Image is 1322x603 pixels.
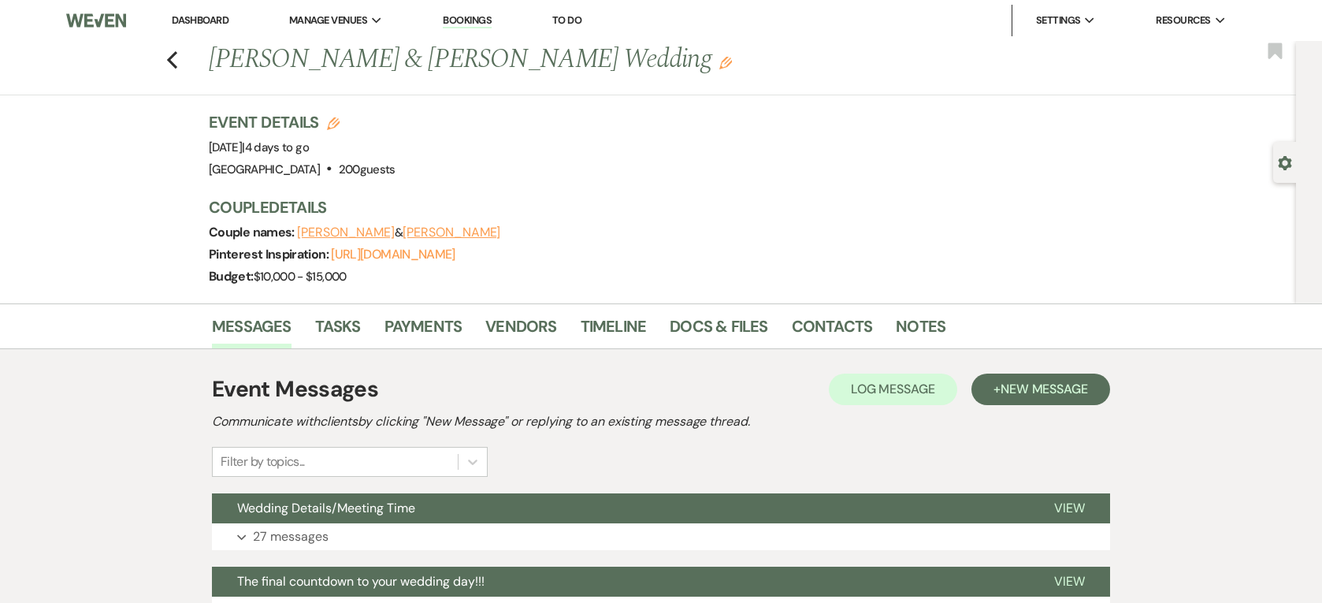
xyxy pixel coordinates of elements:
[209,111,395,133] h3: Event Details
[1054,500,1085,516] span: View
[209,246,331,262] span: Pinterest Inspiration:
[552,13,581,27] a: To Do
[1001,381,1088,397] span: New Message
[245,140,309,155] span: 4 days to go
[443,13,492,28] a: Bookings
[1029,567,1110,597] button: View
[403,226,500,239] button: [PERSON_NAME]
[212,373,378,406] h1: Event Messages
[221,452,305,471] div: Filter by topics...
[1029,493,1110,523] button: View
[212,314,292,348] a: Messages
[209,196,1091,218] h3: Couple Details
[209,224,297,240] span: Couple names:
[485,314,556,348] a: Vendors
[331,246,455,262] a: [URL][DOMAIN_NAME]
[297,225,500,240] span: &
[1036,13,1081,28] span: Settings
[209,268,254,285] span: Budget:
[339,162,395,177] span: 200 guests
[851,381,935,397] span: Log Message
[209,140,309,155] span: [DATE]
[792,314,873,348] a: Contacts
[242,140,309,155] span: |
[971,374,1110,405] button: +New Message
[719,55,732,69] button: Edit
[209,41,915,79] h1: [PERSON_NAME] & [PERSON_NAME] Wedding
[581,314,647,348] a: Timeline
[237,500,415,516] span: Wedding Details/Meeting Time
[212,523,1110,550] button: 27 messages
[254,269,347,285] span: $10,000 - $15,000
[212,412,1110,431] h2: Communicate with clients by clicking "New Message" or replying to an existing message thread.
[896,314,945,348] a: Notes
[1054,573,1085,590] span: View
[829,374,957,405] button: Log Message
[297,226,395,239] button: [PERSON_NAME]
[66,4,126,37] img: Weven Logo
[670,314,767,348] a: Docs & Files
[212,567,1029,597] button: The final countdown to your wedding day!!!
[212,493,1029,523] button: Wedding Details/Meeting Time
[384,314,462,348] a: Payments
[289,13,367,28] span: Manage Venues
[315,314,361,348] a: Tasks
[237,573,485,590] span: The final countdown to your wedding day!!!
[209,162,320,177] span: [GEOGRAPHIC_DATA]
[1278,154,1292,169] button: Open lead details
[172,13,228,27] a: Dashboard
[1156,13,1210,28] span: Resources
[253,527,329,547] p: 27 messages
